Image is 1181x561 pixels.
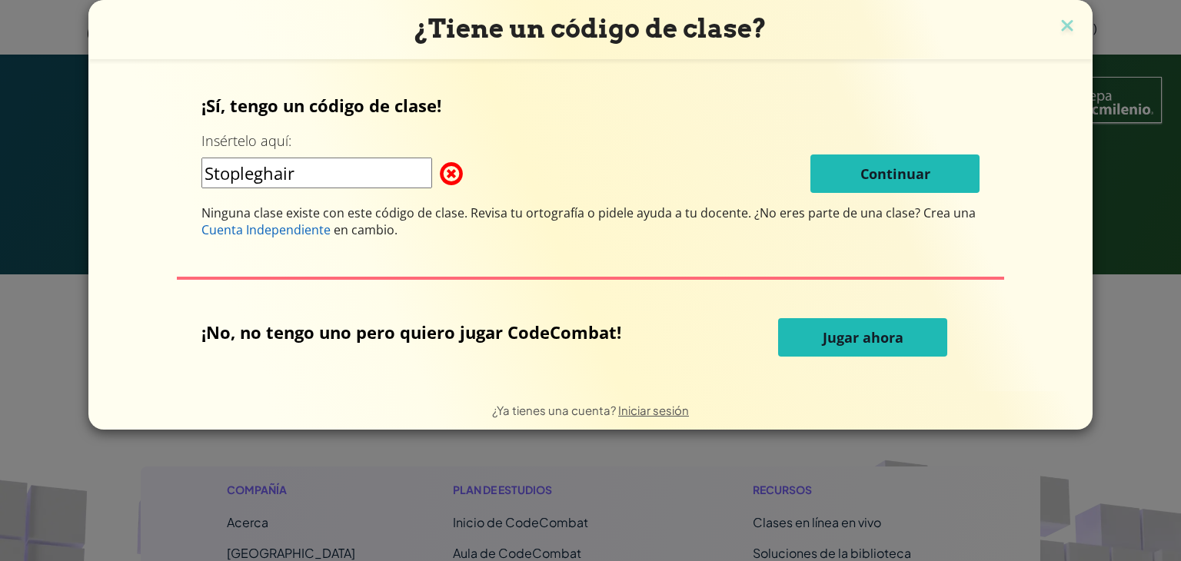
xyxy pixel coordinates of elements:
[754,204,976,221] font: ¿No eres parte de una clase? Crea una
[201,204,751,221] font: Ninguna clase existe con este código de clase. Revisa tu ortografía o pidele ayuda a tu docente.
[860,164,930,183] font: Continuar
[618,403,689,417] a: Iniciar sesión
[201,320,621,344] font: ¡No, no tengo uno pero quiero jugar CodeCombat!
[823,328,903,347] font: Jugar ahora
[201,221,331,238] font: Cuenta Independiente
[778,318,947,357] button: Jugar ahora
[1057,15,1077,38] img: icono de cerrar
[414,13,767,44] font: ¿Tiene un código de clase?
[334,221,398,238] font: en cambio.
[810,154,980,193] button: Continuar
[201,94,441,117] font: ¡Sí, tengo un código de clase!
[201,131,291,150] font: Insértelo aquí:
[492,403,616,417] font: ¿Ya tienes una cuenta?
